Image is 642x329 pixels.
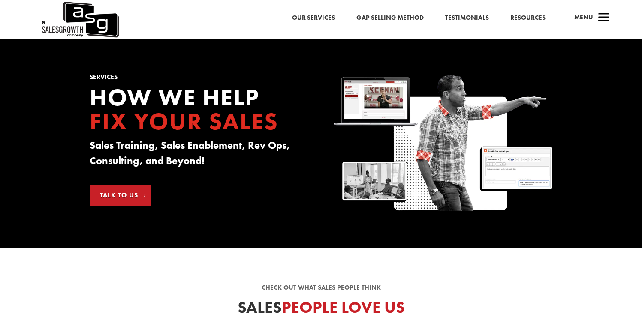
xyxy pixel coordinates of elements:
span: People Love Us [282,297,405,317]
a: Gap Selling Method [356,12,424,24]
img: Sales Growth Keenan [334,74,552,213]
a: Talk to Us [90,185,151,206]
a: Resources [510,12,546,24]
p: Check out what sales people think [90,283,553,293]
span: Fix your Sales [90,106,278,137]
h3: Sales Training, Sales Enablement, Rev Ops, Consulting, and Beyond! [90,138,308,173]
h2: How we Help [90,85,308,138]
a: Our Services [292,12,335,24]
h2: Sales [90,299,553,320]
a: Testimonials [445,12,489,24]
span: a [595,9,612,27]
span: Menu [574,13,593,21]
h1: Services [90,74,308,85]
